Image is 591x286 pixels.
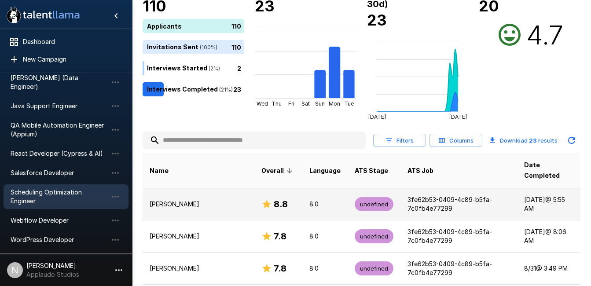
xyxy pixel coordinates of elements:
[373,134,426,147] button: Filters
[407,195,510,213] p: 3fe62b53-0409-4c89-b5fa-7c0fb4e77299
[429,134,482,147] button: Columns
[288,100,294,107] tspan: Fri
[309,200,341,209] p: 8.0
[261,165,295,176] span: Overall
[272,100,282,107] tspan: Thu
[368,114,386,121] tspan: [DATE]
[329,100,340,107] tspan: Mon
[344,100,354,107] tspan: Tue
[355,165,388,176] span: ATS Stage
[526,19,563,51] h2: 4.7
[407,165,433,176] span: ATS Job
[407,227,510,245] p: 3fe62b53-0409-4c89-b5fa-7c0fb4e77299
[274,261,286,275] h6: 7.8
[274,197,288,211] h6: 8.8
[309,264,341,273] p: 8.0
[355,200,393,209] span: undefined
[150,200,247,209] p: [PERSON_NAME]
[257,100,268,107] tspan: Wed
[150,264,247,273] p: [PERSON_NAME]
[231,42,241,51] p: 110
[517,220,580,253] td: [DATE] @ 8:06 AM
[355,232,393,241] span: undefined
[301,100,310,107] tspan: Sat
[517,253,580,285] td: 8/31 @ 3:49 PM
[309,165,341,176] span: Language
[486,132,561,149] button: Download 23 results
[563,132,580,149] button: Updated Today - 8:08 AM
[237,63,241,73] p: 2
[309,232,341,241] p: 8.0
[150,165,169,176] span: Name
[231,21,241,30] p: 110
[315,100,325,107] tspan: Sun
[524,160,573,181] span: Date Completed
[407,260,510,277] p: 3fe62b53-0409-4c89-b5fa-7c0fb4e77299
[517,188,580,220] td: [DATE] @ 5:55 AM
[233,84,241,94] p: 23
[150,232,247,241] p: [PERSON_NAME]
[274,229,286,243] h6: 7.8
[355,264,393,273] span: undefined
[449,114,467,121] tspan: [DATE]
[367,11,387,29] b: 23
[529,137,537,144] b: 23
